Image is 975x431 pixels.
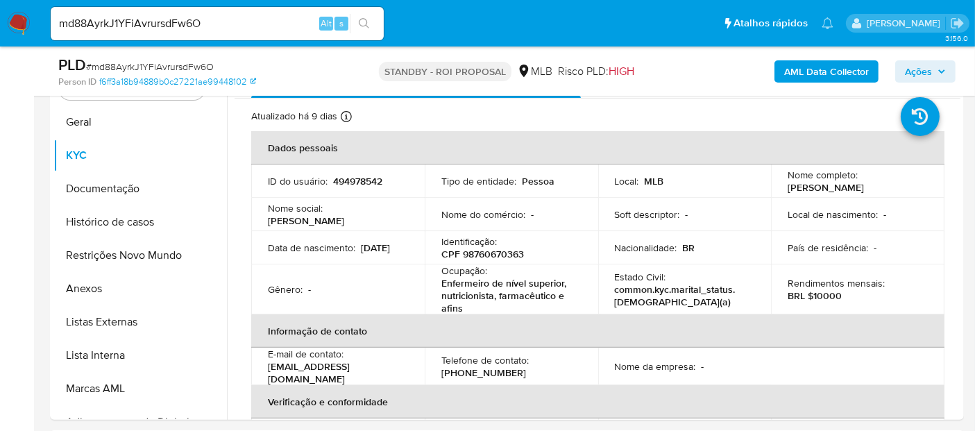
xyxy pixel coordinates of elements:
[702,360,704,373] p: -
[51,15,384,33] input: Pesquise usuários ou casos...
[58,76,96,88] b: Person ID
[950,16,965,31] a: Sair
[268,214,344,227] p: [PERSON_NAME]
[268,242,355,254] p: Data de nascimento :
[379,62,511,81] p: STANDBY - ROI PROPOSAL
[268,202,323,214] p: Nome social :
[441,208,525,221] p: Nome do comércio :
[308,283,311,296] p: -
[53,339,227,372] button: Lista Interna
[53,105,227,139] button: Geral
[784,60,869,83] b: AML Data Collector
[53,305,227,339] button: Listas Externas
[945,33,968,44] span: 3.156.0
[522,175,554,187] p: Pessoa
[609,63,634,79] span: HIGH
[517,64,552,79] div: MLB
[788,289,842,302] p: BRL $10000
[867,17,945,30] p: erico.trevizan@mercadopago.com.br
[788,181,864,194] p: [PERSON_NAME]
[361,242,390,254] p: [DATE]
[86,60,214,74] span: # md88AyrkJ1YFiAvrursdFw6O
[774,60,879,83] button: AML Data Collector
[333,175,382,187] p: 494978542
[615,242,677,254] p: Nacionalidade :
[822,17,833,29] a: Notificações
[531,208,534,221] p: -
[251,385,944,419] th: Verificação e conformidade
[350,14,378,33] button: search-icon
[895,60,956,83] button: Ações
[615,360,696,373] p: Nome da empresa :
[441,264,487,277] p: Ocupação :
[441,248,524,260] p: CPF 98760670363
[53,172,227,205] button: Documentação
[874,242,876,254] p: -
[615,175,639,187] p: Local :
[788,242,868,254] p: País de residência :
[99,76,256,88] a: f6ff3a18b94889b0c27221ae99448102
[734,16,808,31] span: Atalhos rápidos
[339,17,344,30] span: s
[251,110,337,123] p: Atualizado há 9 dias
[441,354,529,366] p: Telefone de contato :
[441,277,576,314] p: Enfermeiro de nível superior, nutricionista, farmacêutico e afins
[441,235,497,248] p: Identificação :
[645,175,664,187] p: MLB
[251,314,944,348] th: Informação de contato
[53,205,227,239] button: Histórico de casos
[615,283,749,308] p: common.kyc.marital_status.[DEMOGRAPHIC_DATA](a)
[905,60,932,83] span: Ações
[268,175,328,187] p: ID do usuário :
[53,239,227,272] button: Restrições Novo Mundo
[558,64,634,79] span: Risco PLD:
[883,208,886,221] p: -
[251,131,944,164] th: Dados pessoais
[788,169,858,181] p: Nome completo :
[788,277,885,289] p: Rendimentos mensais :
[683,242,695,254] p: BR
[268,348,344,360] p: E-mail de contato :
[686,208,688,221] p: -
[58,53,86,76] b: PLD
[268,283,303,296] p: Gênero :
[615,208,680,221] p: Soft descriptor :
[788,208,878,221] p: Local de nascimento :
[268,360,402,385] p: [EMAIL_ADDRESS][DOMAIN_NAME]
[53,372,227,405] button: Marcas AML
[321,17,332,30] span: Alt
[53,272,227,305] button: Anexos
[441,175,516,187] p: Tipo de entidade :
[53,139,227,172] button: KYC
[615,271,666,283] p: Estado Civil :
[441,366,526,379] p: [PHONE_NUMBER]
